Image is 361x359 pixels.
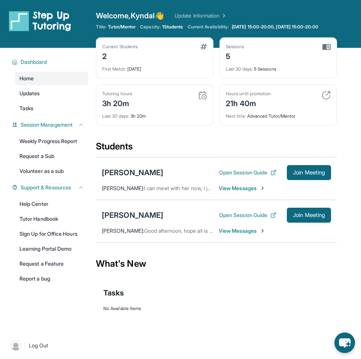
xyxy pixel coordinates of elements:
[102,66,126,72] span: First Match :
[226,113,246,119] span: Next title :
[226,44,245,50] div: Sessions
[102,44,138,50] div: Current Students
[102,50,138,62] div: 2
[162,24,183,30] span: 1 Students
[226,66,253,72] span: Last 30 days :
[287,165,331,180] button: Join Meeting
[226,97,271,109] div: 21h 40m
[19,105,33,112] span: Tasks
[19,90,40,97] span: Updates
[96,10,164,21] span: Welcome, Kyndal 👋
[102,97,132,109] div: 3h 20m
[15,72,88,85] a: Home
[293,213,325,217] span: Join Meeting
[219,185,266,192] span: View Messages
[102,167,163,178] div: [PERSON_NAME]
[226,109,331,119] div: Advanced Tutor/Mentor
[18,58,84,66] button: Dashboard
[9,10,71,31] img: logo
[15,212,88,226] a: Tutor Handbook
[102,109,207,119] div: 3h 20m
[18,184,84,191] button: Support & Resources
[21,58,47,66] span: Dashboard
[102,210,163,220] div: [PERSON_NAME]
[21,184,71,191] span: Support & Resources
[260,228,266,234] img: Chevron-Right
[96,247,337,280] div: What's New
[226,91,271,97] div: Hours until promotion
[18,121,84,129] button: Session Management
[219,227,266,235] span: View Messages
[140,24,161,30] span: Capacity:
[102,62,207,72] div: [DATE]
[15,242,88,256] a: Learning Portal Demo
[15,87,88,100] a: Updates
[200,44,207,50] img: card
[102,91,132,97] div: Tutoring hours
[15,272,88,285] a: Report a bug
[15,164,88,178] a: Volunteer as a sub
[287,208,331,223] button: Join Meeting
[226,50,245,62] div: 5
[15,134,88,148] a: Weekly Progress Report
[293,170,325,175] span: Join Meeting
[334,332,355,353] button: chat-button
[175,12,227,19] a: Update Information
[322,91,331,100] img: card
[219,169,276,176] button: Open Session Guide
[103,306,330,312] div: No Available Items
[103,288,124,298] span: Tasks
[322,44,331,50] img: card
[15,102,88,115] a: Tasks
[108,24,136,30] span: Tutor/Mentor
[96,24,106,30] span: Title:
[15,197,88,211] a: Help Center
[226,62,331,72] div: 5 Sessions
[198,91,207,100] img: card
[10,340,21,351] img: user-img
[102,185,144,191] span: [PERSON_NAME] :
[188,24,229,30] span: Current Availability:
[19,75,34,82] span: Home
[219,12,227,19] img: Chevron Right
[24,341,26,350] span: |
[219,211,276,219] button: Open Session Guide
[21,121,73,129] span: Session Management
[96,140,337,157] div: Students
[230,24,320,30] a: [DATE] 15:00-20:00, [DATE] 15:00-20:00
[7,337,88,354] a: |Log Out
[102,113,129,119] span: Last 30 days :
[15,227,88,241] a: Sign Up for Office Hours
[232,24,318,30] span: [DATE] 15:00-20:00, [DATE] 15:00-20:00
[15,257,88,270] a: Request a Feature
[15,149,88,163] a: Request a Sub
[102,228,144,234] span: [PERSON_NAME] :
[29,342,48,349] span: Log Out
[260,185,266,191] img: Chevron-Right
